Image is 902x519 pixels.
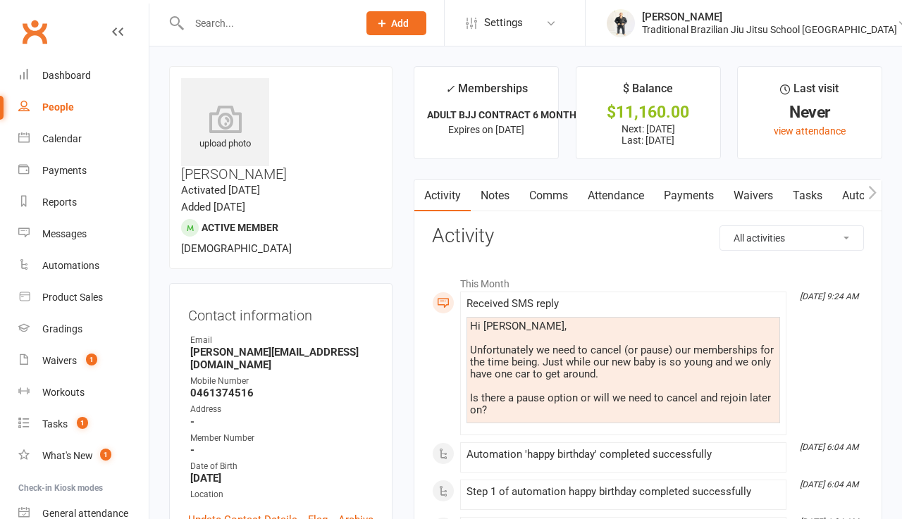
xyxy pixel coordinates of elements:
i: [DATE] 6:04 AM [800,480,858,489]
a: Tasks [783,180,832,212]
span: 1 [86,354,97,365]
h3: Contact information [188,302,373,323]
span: Settings [484,7,523,39]
a: Messages [18,218,149,250]
img: thumb_image1732515240.png [607,9,635,37]
a: What's New1 [18,440,149,472]
div: What's New [42,450,93,461]
a: Tasks 1 [18,408,149,440]
div: upload photo [181,105,269,151]
div: Automations [42,260,99,271]
div: Email [190,334,373,347]
div: Payments [42,165,87,176]
span: Add [391,18,409,29]
strong: [PERSON_NAME][EMAIL_ADDRESS][DOMAIN_NAME] [190,346,373,371]
strong: ADULT BJJ CONTRACT 6 MONTHS [427,109,583,120]
div: $11,160.00 [589,105,708,120]
div: Never [750,105,869,120]
div: Memberships [445,80,528,106]
span: [DEMOGRAPHIC_DATA] [181,242,292,255]
div: Received SMS reply [467,298,780,310]
div: Step 1 of automation happy birthday completed successfully [467,486,780,498]
time: Activated [DATE] [181,184,260,196]
span: 1 [77,417,88,429]
strong: - [190,444,373,456]
div: Workouts [42,387,85,398]
div: Member Number [190,432,373,445]
div: $ Balance [623,80,673,105]
button: Add [366,11,426,35]
div: Waivers [42,355,77,366]
a: Payments [18,155,149,187]
span: Active member [202,222,278,233]
div: Traditional Brazilian Jiu Jitsu School [GEOGRAPHIC_DATA] [642,23,897,36]
div: Location [190,488,373,501]
i: [DATE] 9:24 AM [800,292,858,301]
div: Address [190,403,373,416]
div: Date of Birth [190,460,373,473]
strong: - [190,415,373,428]
a: view attendance [774,125,846,137]
i: [DATE] 6:04 AM [800,442,858,452]
div: Automation 'happy birthday' completed successfully [467,449,780,461]
a: Dashboard [18,60,149,92]
a: People [18,92,149,123]
div: Product Sales [42,292,103,303]
a: Product Sales [18,282,149,313]
div: Messages [42,228,87,239]
a: Waivers [724,180,783,212]
h3: [PERSON_NAME] [181,78,381,182]
span: 1 [100,449,111,461]
a: Reports [18,187,149,218]
time: Added [DATE] [181,201,245,213]
a: Attendance [578,180,654,212]
div: Calendar [42,133,82,144]
a: Comms [519,180,578,212]
p: Next: [DATE] Last: [DATE] [589,123,708,146]
div: Reports [42,196,77,208]
a: Workouts [18,377,149,408]
a: Activity [414,180,471,212]
i: ✓ [445,82,455,96]
div: People [42,101,74,113]
a: Notes [471,180,519,212]
span: Expires on [DATE] [448,124,524,135]
a: Automations [18,250,149,282]
strong: 0461374516 [190,387,373,399]
li: This Month [432,269,864,292]
a: Calendar [18,123,149,155]
div: [PERSON_NAME] [642,11,897,23]
a: Waivers 1 [18,345,149,377]
div: Tasks [42,418,68,430]
div: General attendance [42,508,128,519]
a: Gradings [18,313,149,345]
input: Search... [185,13,348,33]
div: Gradings [42,323,82,334]
div: Mobile Number [190,375,373,388]
a: Payments [654,180,724,212]
div: Dashboard [42,70,91,81]
div: Hi [PERSON_NAME], Unfortunately we need to cancel (or pause) our memberships for the time being. ... [470,320,777,416]
div: Last visit [780,80,839,105]
strong: [DATE] [190,472,373,484]
h3: Activity [432,225,864,247]
a: Clubworx [17,14,52,49]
